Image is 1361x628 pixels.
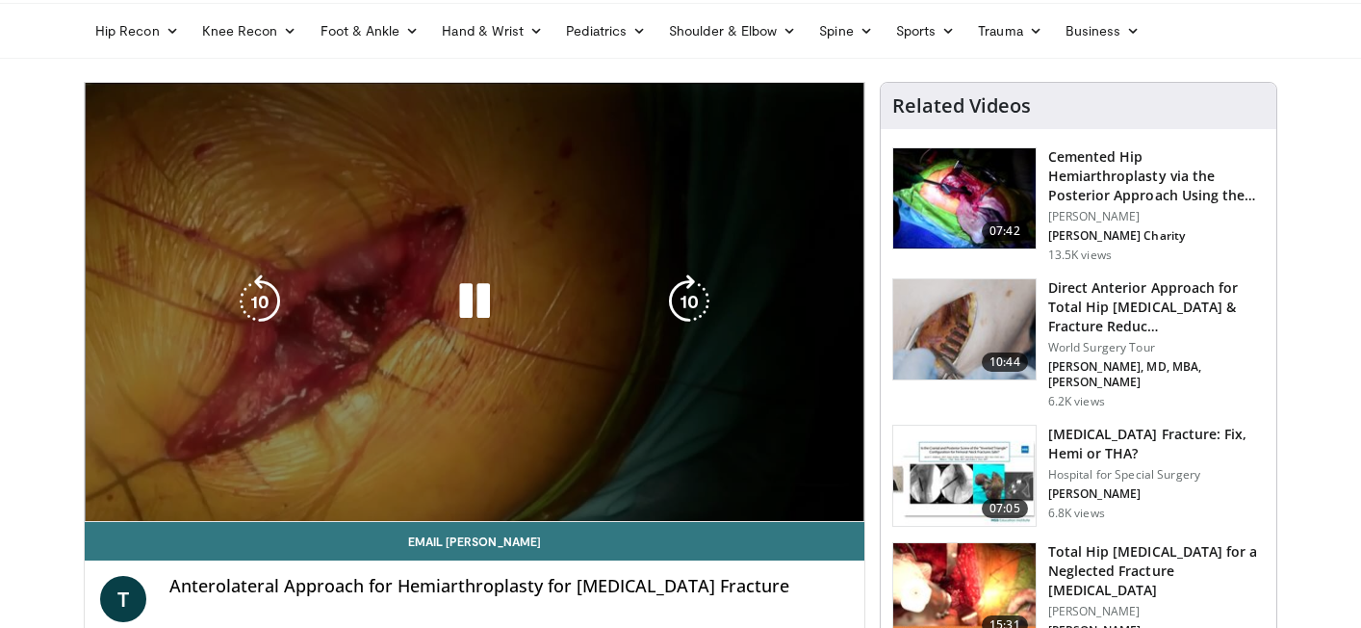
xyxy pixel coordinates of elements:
[892,147,1265,263] a: 07:42 Cemented Hip Hemiarthroplasty via the Posterior Approach Using the S… [PERSON_NAME] [PERSON...
[893,426,1036,526] img: 5b7a0747-e942-4b85-9d8f-d50a64f0d5dd.150x105_q85_crop-smart_upscale.jpg
[893,148,1036,249] img: c66cfaa8-3ad4-4c68-92de-7144ce094961.150x105_q85_crop-smart_upscale.jpg
[1048,506,1105,521] p: 6.8K views
[1048,228,1265,244] p: [PERSON_NAME] Charity
[1048,604,1265,619] p: [PERSON_NAME]
[1048,340,1265,355] p: World Surgery Tour
[982,222,1028,241] span: 07:42
[1048,486,1265,502] p: [PERSON_NAME]
[100,576,146,622] a: T
[1054,12,1152,50] a: Business
[892,278,1265,409] a: 10:44 Direct Anterior Approach for Total Hip [MEDICAL_DATA] & Fracture Reduc… World Surgery Tour ...
[966,12,1054,50] a: Trauma
[1048,278,1265,336] h3: Direct Anterior Approach for Total Hip [MEDICAL_DATA] & Fracture Reduc…
[85,83,864,522] video-js: Video Player
[982,353,1028,372] span: 10:44
[892,94,1031,118] h4: Related Videos
[1048,394,1105,409] p: 6.2K views
[1048,359,1265,390] p: [PERSON_NAME], MD, MBA, [PERSON_NAME]
[191,12,309,50] a: Knee Recon
[1048,542,1265,600] h3: Total Hip [MEDICAL_DATA] for a Neglected Fracture [MEDICAL_DATA]
[1048,467,1265,483] p: Hospital for Special Surgery
[84,12,191,50] a: Hip Recon
[657,12,808,50] a: Shoulder & Elbow
[1048,248,1112,263] p: 13.5K views
[430,12,554,50] a: Hand & Wrist
[892,425,1265,527] a: 07:05 [MEDICAL_DATA] Fracture: Fix, Hemi or THA? Hospital for Special Surgery [PERSON_NAME] 6.8K ...
[808,12,884,50] a: Spine
[1048,425,1265,463] h3: [MEDICAL_DATA] Fracture: Fix, Hemi or THA?
[982,499,1028,518] span: 07:05
[309,12,431,50] a: Foot & Ankle
[554,12,657,50] a: Pediatrics
[1048,209,1265,224] p: [PERSON_NAME]
[1048,147,1265,205] h3: Cemented Hip Hemiarthroplasty via the Posterior Approach Using the S…
[885,12,967,50] a: Sports
[85,522,864,561] a: Email [PERSON_NAME]
[169,576,849,597] h4: Anterolateral Approach for Hemiarthroplasty for [MEDICAL_DATA] Fracture
[893,279,1036,379] img: 1b49c4dc-6725-42ca-b2d9-db8c5331b74b.150x105_q85_crop-smart_upscale.jpg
